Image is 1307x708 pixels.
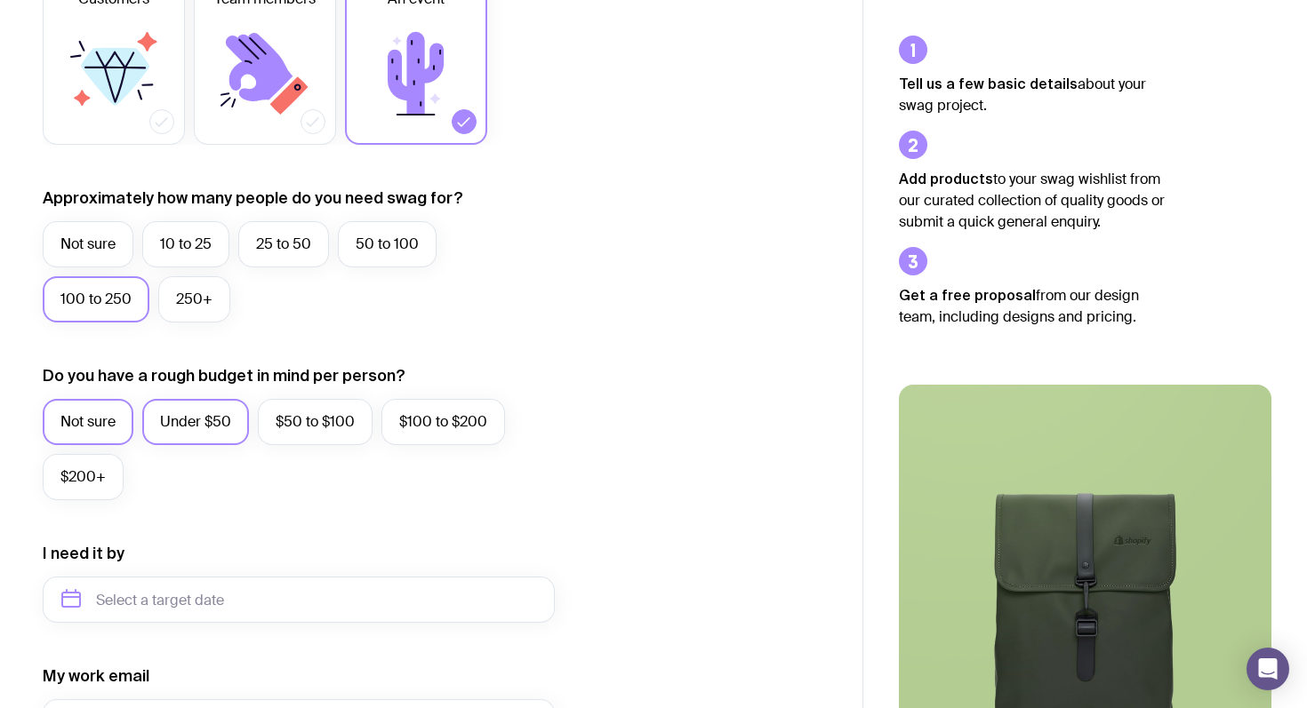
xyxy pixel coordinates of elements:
[43,454,124,500] label: $200+
[43,187,463,209] label: Approximately how many people do you need swag for?
[381,399,505,445] label: $100 to $200
[899,287,1036,303] strong: Get a free proposal
[43,221,133,267] label: Not sure
[142,221,229,267] label: 10 to 25
[899,171,993,187] strong: Add products
[43,276,149,322] label: 100 to 250
[899,168,1166,233] p: to your swag wishlist from our curated collection of quality goods or submit a quick general enqu...
[158,276,230,322] label: 250+
[238,221,329,267] label: 25 to 50
[43,543,124,564] label: I need it by
[142,399,249,445] label: Under $50
[338,221,437,267] label: 50 to 100
[43,399,133,445] label: Not sure
[258,399,373,445] label: $50 to $100
[43,365,405,386] label: Do you have a rough budget in mind per person?
[899,76,1078,91] strong: Tell us a few basic details
[43,665,149,687] label: My work email
[1247,648,1289,690] div: Open Intercom Messenger
[43,577,555,623] input: Select a target date
[899,73,1166,116] p: about your swag project.
[899,284,1166,328] p: from our design team, including designs and pricing.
